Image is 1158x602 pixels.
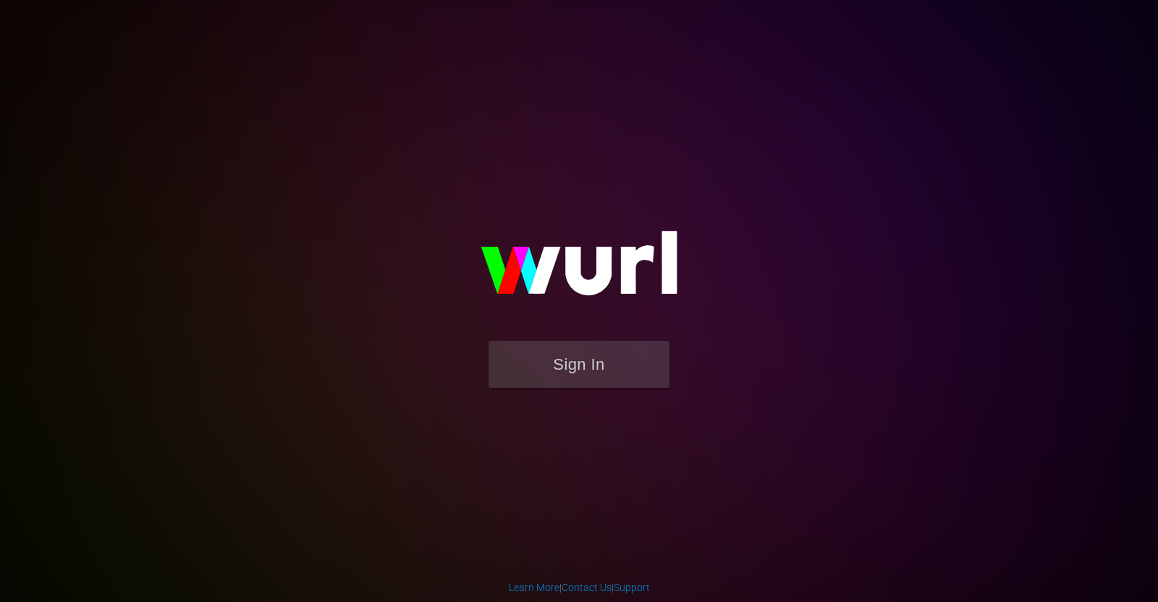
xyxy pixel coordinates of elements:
[562,582,612,593] a: Contact Us
[509,580,650,595] div: | |
[489,341,669,388] button: Sign In
[614,582,650,593] a: Support
[509,582,559,593] a: Learn More
[434,200,724,340] img: wurl-logo-on-black-223613ac3d8ba8fe6dc639794a292ebdb59501304c7dfd60c99c58986ef67473.svg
